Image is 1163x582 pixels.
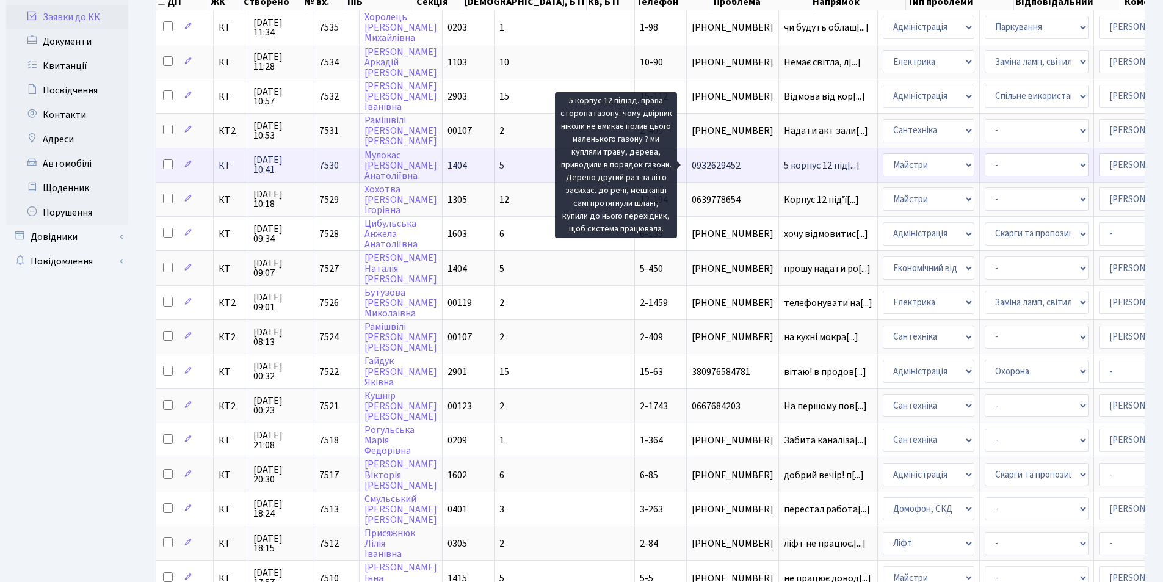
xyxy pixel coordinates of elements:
div: 5 корпус 12 підїзд. права сторона газону. чому двірник ніколи не вмикає полив цього маленького га... [555,92,677,238]
span: [PHONE_NUMBER] [692,92,774,101]
span: 5 [499,262,504,275]
span: 5-450 [640,262,663,275]
span: 0209 [447,434,467,447]
span: 7513 [319,503,339,516]
span: 0401 [447,503,467,516]
span: 2 [499,296,504,310]
span: [DATE] 00:23 [253,396,309,415]
span: ліфт не працює.[...] [784,537,866,550]
span: 2903 [447,90,467,103]
span: 2-1743 [640,399,668,413]
span: 0667684203 [692,401,774,411]
span: КТ [219,504,243,514]
span: 6 [499,468,504,482]
span: [PHONE_NUMBER] [692,23,774,32]
a: Посвідчення [6,78,128,103]
span: [PHONE_NUMBER] [692,470,774,480]
span: КТ [219,57,243,67]
a: Рамішвілі[PERSON_NAME][PERSON_NAME] [364,114,437,148]
span: 1404 [447,159,467,172]
span: вітаю! в продов[...] [784,365,866,379]
span: [PHONE_NUMBER] [692,264,774,274]
span: 1 [499,21,504,34]
span: прошу надати ро[...] [784,262,871,275]
a: Кушнір[PERSON_NAME][PERSON_NAME] [364,389,437,423]
a: Гайдук[PERSON_NAME]Яківна [364,355,437,389]
span: 1603 [447,227,467,241]
span: 6-85 [640,468,658,482]
span: 380976584781 [692,367,774,377]
span: 1 [499,434,504,447]
span: КТ2 [219,298,243,308]
a: Квитанції [6,54,128,78]
span: [DATE] 11:28 [253,52,309,71]
span: 7529 [319,193,339,206]
span: 00123 [447,399,472,413]
span: КТ [219,92,243,101]
span: 0639778654 [692,195,774,205]
span: КТ [219,367,243,377]
a: Адреси [6,127,128,151]
span: 00107 [447,124,472,137]
span: 7518 [319,434,339,447]
a: [PERSON_NAME][PERSON_NAME]Іванівна [364,79,437,114]
a: ЦибульськаАнжелаАнатоліївна [364,217,418,251]
span: 7535 [319,21,339,34]
span: 15 [499,365,509,379]
span: [PHONE_NUMBER] [692,298,774,308]
a: Бутузова[PERSON_NAME]Миколаївна [364,286,437,320]
span: [DATE] 21:08 [253,431,309,450]
span: 3-263 [640,503,663,516]
span: [PHONE_NUMBER] [692,435,774,445]
span: 7527 [319,262,339,275]
span: КТ [219,470,243,480]
span: 00107 [447,330,472,344]
span: 7528 [319,227,339,241]
span: 5 корпус 12 під[...] [784,159,860,172]
a: Повідомлення [6,249,128,274]
span: 0203 [447,21,467,34]
span: КТ2 [219,401,243,411]
span: 1-98 [640,21,658,34]
span: 1602 [447,468,467,482]
span: 15-63 [640,365,663,379]
a: Щоденник [6,176,128,200]
a: Мулокас[PERSON_NAME]Анатоліївна [364,148,437,183]
a: Довідники [6,225,128,249]
a: Хоролець[PERSON_NAME]Михайлівна [364,10,437,45]
span: Корпус 12 підʼї[...] [784,193,859,206]
a: Хохотва[PERSON_NAME]Ігорівна [364,183,437,217]
span: 1305 [447,193,467,206]
span: [DATE] 10:57 [253,87,309,106]
span: 2 [499,124,504,137]
span: [DATE] 08:13 [253,327,309,347]
span: [DATE] 00:32 [253,362,309,381]
span: чи будуть облаш[...] [784,21,869,34]
span: 7530 [319,159,339,172]
span: [PHONE_NUMBER] [692,57,774,67]
span: [PHONE_NUMBER] [692,229,774,239]
span: 7532 [319,90,339,103]
span: КТ [219,435,243,445]
span: [PHONE_NUMBER] [692,126,774,136]
a: [PERSON_NAME]Вікторія[PERSON_NAME] [364,458,437,492]
span: [DATE] 09:01 [253,293,309,312]
a: Порушення [6,200,128,225]
span: хочу відмовитис[...] [784,227,868,241]
span: [DATE] 10:41 [253,155,309,175]
span: [DATE] 10:53 [253,121,309,140]
span: 7531 [319,124,339,137]
span: 5 [499,159,504,172]
a: Смульський[PERSON_NAME][PERSON_NAME] [364,492,437,526]
span: 10 [499,56,509,69]
span: [DATE] 20:30 [253,465,309,484]
span: Немає світла, л[...] [784,56,861,69]
span: 2 [499,330,504,344]
span: на кухні мокра[...] [784,330,858,344]
span: телефонувати на[...] [784,296,872,310]
a: Контакти [6,103,128,127]
span: [PHONE_NUMBER] [692,332,774,342]
span: добрий вечір! п[...] [784,468,864,482]
span: перестал работа[...] [784,503,870,516]
span: [DATE] 09:07 [253,258,309,278]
